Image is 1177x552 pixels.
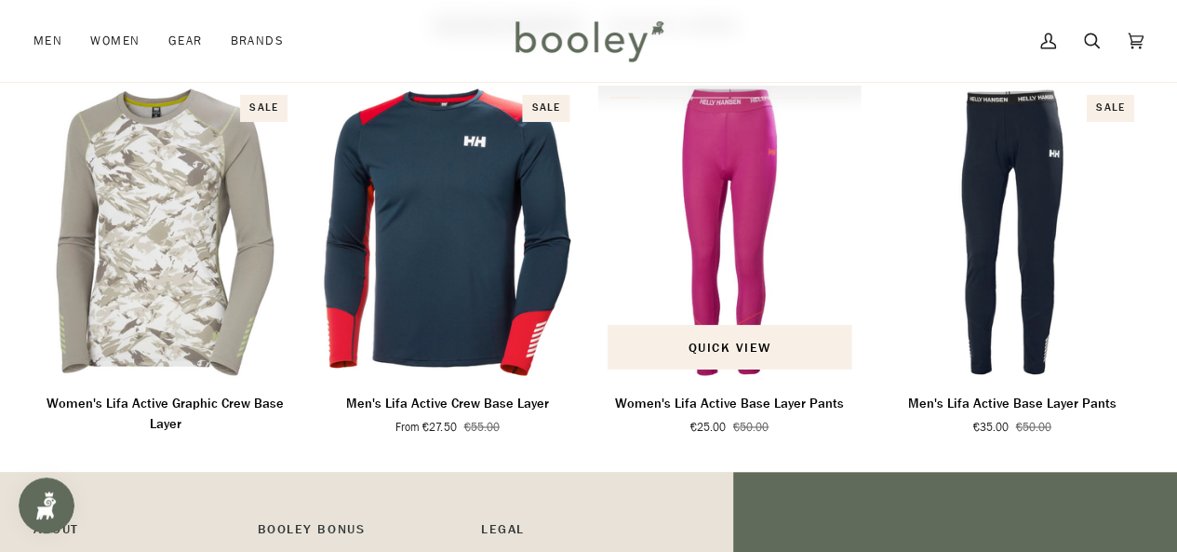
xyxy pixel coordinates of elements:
img: Helly Hansen Men's Lifa Active Crew Base Layer Navy - Booley Galway [315,86,579,379]
p: Women's Lifa Active Base Layer Pants [615,394,844,414]
product-grid-item-variant: XS / Magenta 2.0 [598,86,862,379]
a: Women's Lifa Active Base Layer Pants [598,86,862,379]
p: Booley Bonus [258,518,463,547]
a: Men's Lifa Active Base Layer Pants [880,386,1144,436]
span: €35.00 [972,419,1008,436]
product-grid-item: Men's Lifa Active Base Layer Pants [880,86,1144,435]
product-grid-item: Women's Lifa Active Base Layer Pants [598,86,862,435]
a: Women's Lifa Active Base Layer Pants [598,386,862,436]
span: €25.00 [690,419,726,436]
div: Sale [1087,95,1134,122]
span: Quick view [688,338,770,357]
a: Men's Lifa Active Crew Base Layer [315,86,579,379]
button: Quick view [608,325,852,370]
span: €50.00 [1015,419,1050,436]
div: Sale [240,95,288,122]
a: Women's Lifa Active Graphic Crew Base Layer [33,386,297,455]
product-grid-item-variant: Small / Navy [880,86,1144,379]
img: Helly Hansen Men's Lifa Active Base Layer Pants Navy - Booley Galway [880,86,1144,379]
span: Men [33,32,62,50]
span: €50.00 [733,419,769,436]
p: Pipeline_Footer Main [33,518,239,547]
iframe: Button to open loyalty program pop-up [19,478,74,533]
product-grid-item: Men's Lifa Active Crew Base Layer [315,86,579,435]
p: Men's Lifa Active Base Layer Pants [907,394,1116,414]
product-grid-item-variant: XS / Terrazzo Mountain Camo [33,86,297,379]
product-grid-item-variant: Small / Navy A [315,86,579,379]
p: Women's Lifa Active Graphic Crew Base Layer [33,394,297,434]
img: Helly Hansen Women's Lifa Active Crew Base Layer Terrazzo Mountain Camo - Booley Galway [33,86,297,379]
span: Women [90,32,140,50]
a: Men's Lifa Active Crew Base Layer [315,386,579,436]
span: €55.00 [463,419,499,436]
img: Booley [507,14,670,68]
a: Women's Lifa Active Graphic Crew Base Layer [33,86,297,379]
product-grid-item: Women's Lifa Active Graphic Crew Base Layer [33,86,297,455]
p: Men's Lifa Active Crew Base Layer [346,394,549,414]
a: Men's Lifa Active Base Layer Pants [880,86,1144,379]
p: Pipeline_Footer Sub [481,518,687,547]
img: Helly Hansen Women's Lifa Active Base Layer Pants Magenta 2.0 - Booley Galway [598,86,862,379]
div: Sale [522,95,569,122]
span: Brands [230,32,284,50]
span: Gear [168,32,203,50]
span: From €27.50 [395,419,456,436]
